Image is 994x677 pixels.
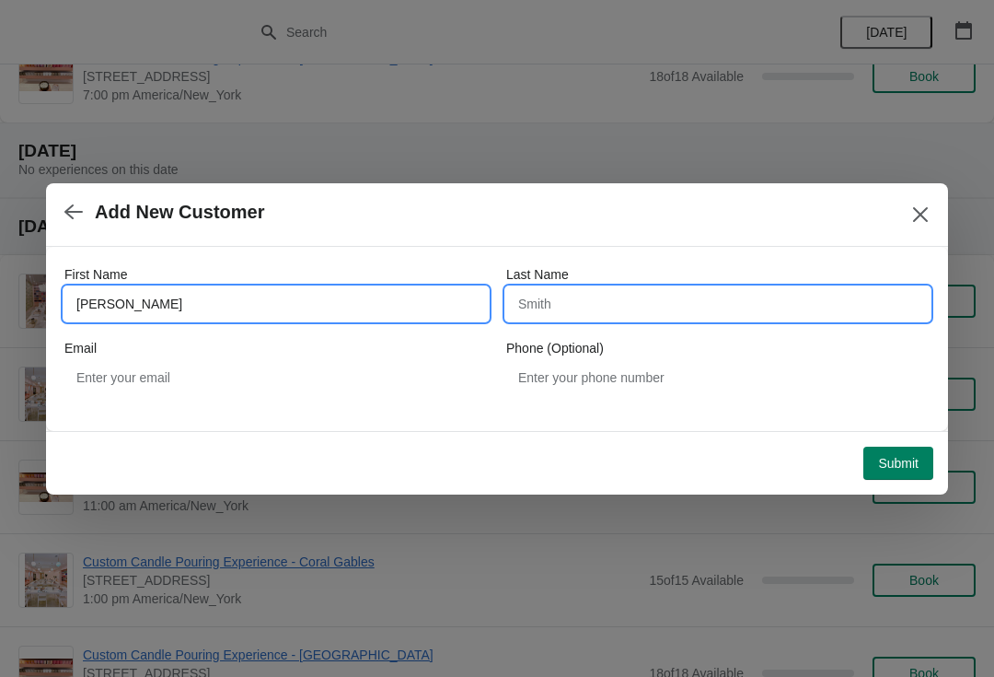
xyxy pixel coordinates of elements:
label: First Name [64,265,127,284]
label: Last Name [506,265,569,284]
input: Enter your phone number [506,361,930,394]
input: Smith [506,287,930,321]
label: Phone (Optional) [506,339,604,357]
input: Enter your email [64,361,488,394]
label: Email [64,339,97,357]
h2: Add New Customer [95,202,264,223]
span: Submit [878,456,919,471]
input: John [64,287,488,321]
button: Close [904,198,937,231]
button: Submit [863,447,933,480]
